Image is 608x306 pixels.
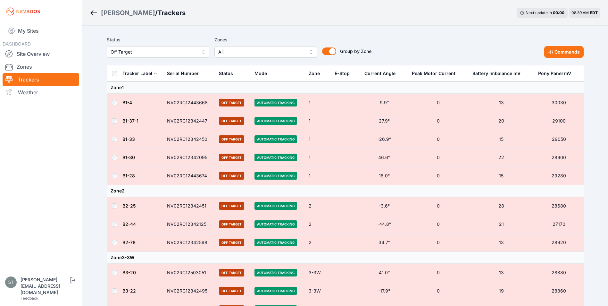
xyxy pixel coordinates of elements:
[111,48,196,56] span: Off Target
[408,234,469,252] td: 0
[122,270,136,275] a: B3-20
[219,117,244,125] span: Off Target
[408,149,469,167] td: 0
[412,70,455,77] div: Peak Motor Current
[309,66,325,81] button: Zone
[469,94,534,112] td: 13
[219,172,244,180] span: Off Target
[534,215,584,234] td: 27170
[3,60,79,73] a: Zones
[538,70,571,77] div: Pony Panel mV
[472,66,526,81] button: Battery Imbalance mV
[254,66,272,81] button: Mode
[122,203,136,208] a: B2-25
[534,197,584,215] td: 28680
[408,264,469,282] td: 0
[122,136,135,142] a: B1-33
[254,202,297,210] span: Automatic Tracking
[305,234,331,252] td: 2
[254,99,297,106] span: Automatic Tracking
[254,135,297,143] span: Automatic Tracking
[122,118,138,123] a: B1-37-1
[219,70,233,77] div: Status
[167,70,199,77] div: Serial Number
[305,264,331,282] td: 3-3W
[469,282,534,300] td: 19
[254,239,297,246] span: Automatic Tracking
[335,70,350,77] div: E-Stop
[305,215,331,234] td: 2
[408,112,469,130] td: 0
[219,99,244,106] span: Off Target
[219,269,244,276] span: Off Target
[361,130,408,149] td: -26.9°
[309,70,320,77] div: Zone
[526,10,552,15] span: Next update in
[534,234,584,252] td: 28920
[305,282,331,300] td: 3-3W
[101,8,155,17] div: [PERSON_NAME]
[361,234,408,252] td: 34.7°
[534,264,584,282] td: 28880
[254,70,267,77] div: Mode
[305,197,331,215] td: 2
[21,296,38,301] a: Feedback
[361,282,408,300] td: -17.9°
[3,23,79,38] a: My Sites
[364,66,401,81] button: Current Angle
[122,240,136,245] a: B2-78
[214,46,317,58] button: All
[5,6,41,17] img: Nevados
[361,215,408,234] td: -44.8°
[534,282,584,300] td: 28860
[163,112,215,130] td: NV02RC12342447
[408,130,469,149] td: 0
[122,70,152,77] div: Tracker Label
[163,167,215,185] td: NV02RC12443674
[219,202,244,210] span: Off Target
[534,149,584,167] td: 28900
[361,149,408,167] td: 46.6°
[305,94,331,112] td: 1
[3,86,79,99] a: Weather
[107,82,584,94] td: Zone 1
[412,66,461,81] button: Peak Motor Current
[254,287,297,295] span: Automatic Tracking
[163,130,215,149] td: NV02RC12342450
[472,70,521,77] div: Battery Imbalance mV
[107,36,209,44] label: Status
[218,48,304,56] span: All
[158,8,186,17] h3: Trackers
[469,112,534,130] td: 20
[163,282,215,300] td: NV02RC12342495
[163,94,215,112] td: NV02RC12443668
[469,130,534,149] td: 15
[361,167,408,185] td: 18.0°
[408,197,469,215] td: 0
[361,264,408,282] td: 41.0°
[254,117,297,125] span: Automatic Tracking
[361,112,408,130] td: 27.9°
[254,269,297,276] span: Automatic Tracking
[155,8,158,17] span: /
[590,10,598,15] span: EDT
[553,10,564,15] div: 00 : 00
[305,112,331,130] td: 1
[219,154,244,161] span: Off Target
[254,172,297,180] span: Automatic Tracking
[571,10,589,15] span: 08:39 AM
[90,4,186,21] nav: Breadcrumb
[107,252,584,264] td: Zone 3-3W
[408,215,469,234] td: 0
[364,70,396,77] div: Current Angle
[305,149,331,167] td: 1
[534,94,584,112] td: 30030
[469,167,534,185] td: 15
[361,197,408,215] td: -3.6°
[469,264,534,282] td: 13
[219,220,244,228] span: Off Target
[163,149,215,167] td: NV02RC12342095
[122,155,135,160] a: B1-30
[469,197,534,215] td: 28
[219,135,244,143] span: Off Target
